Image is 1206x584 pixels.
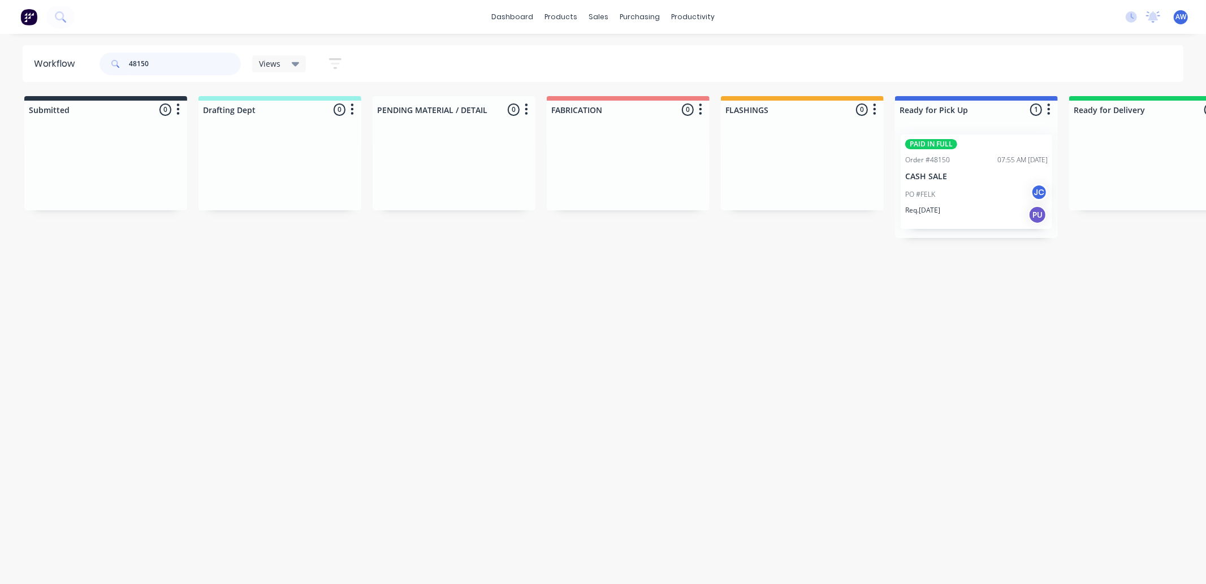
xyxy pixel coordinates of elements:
div: PAID IN FULL [905,139,957,149]
div: Order #48150 [905,155,950,165]
span: Views [259,58,280,70]
p: PO #FELK [905,189,935,200]
span: AW [1175,12,1186,22]
a: dashboard [486,8,539,25]
p: CASH SALE [905,172,1048,181]
div: productivity [665,8,720,25]
div: purchasing [614,8,665,25]
div: PU [1028,206,1047,224]
div: PAID IN FULLOrder #4815007:55 AM [DATE]CASH SALEPO #FELKJCReq.[DATE]PU [901,135,1052,229]
p: Req. [DATE] [905,205,940,215]
div: Workflow [34,57,80,71]
div: products [539,8,583,25]
div: 07:55 AM [DATE] [997,155,1048,165]
img: Factory [20,8,37,25]
div: JC [1031,184,1048,201]
input: Search for orders... [129,53,241,75]
div: sales [583,8,614,25]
